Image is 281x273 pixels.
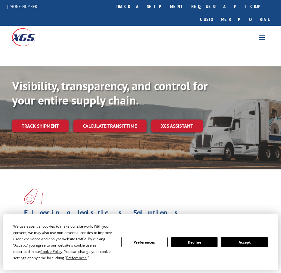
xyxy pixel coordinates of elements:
a: [PHONE_NUMBER] [7,3,39,9]
span: Cookie Policy [40,249,62,254]
a: Track shipment [12,120,69,132]
button: Preferences [121,237,168,247]
button: Accept [221,237,267,247]
b: Visibility, transparency, and control for your entire supply chain. [12,78,208,108]
span: Preferences [66,255,87,260]
h1: Flooring Logistics Solutions [24,209,252,219]
img: xgs-icon-total-supply-chain-intelligence-red [24,189,43,204]
a: Calculate transit time [73,120,147,132]
a: XGS ASSISTANT [151,120,203,132]
a: Customer Portal [196,13,274,26]
div: We use essential cookies to make our site work. With your consent, we may also use non-essential ... [13,223,114,261]
button: Decline [171,237,218,247]
div: Cookie Consent Prompt [3,214,278,270]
